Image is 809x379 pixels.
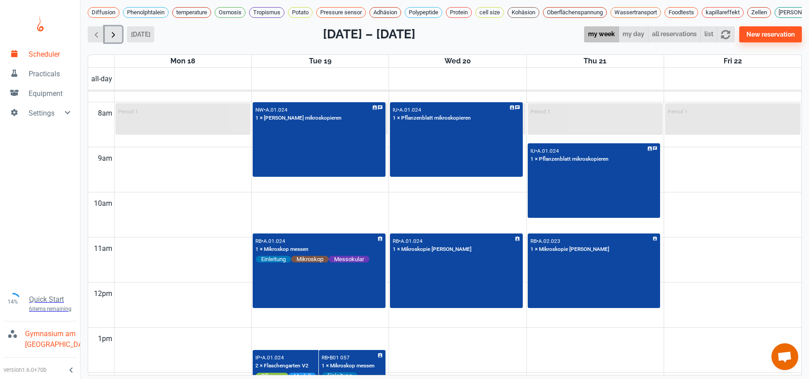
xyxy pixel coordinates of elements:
div: Foodtests [665,7,698,18]
div: 10am [92,192,114,215]
div: 11am [92,237,114,260]
p: 1 × Mikroskopie [PERSON_NAME] [393,246,471,254]
p: Period 1 [668,108,688,115]
span: cell size [476,8,504,17]
button: [DATE] [127,26,154,42]
p: RB • [393,238,401,244]
div: Polypeptide [405,7,442,18]
span: Diffusion [88,8,119,17]
span: Osmosis [215,8,245,17]
span: Oberflächenspannung [543,8,606,17]
div: Osmosis [215,7,246,18]
div: 12pm [92,283,114,305]
button: refresh [717,26,734,43]
p: 2 × Flaschengarten V2 [255,362,309,370]
h2: [DATE] – [DATE] [323,25,415,44]
span: Mikroskop [291,255,329,263]
div: Diffusion [88,7,119,18]
span: Pressure sensor [317,8,365,17]
p: B01 057 [330,354,350,361]
span: Foodtests [665,8,698,17]
div: Wassertransport [610,7,661,18]
button: New reservation [739,26,802,42]
div: 1pm [96,328,114,350]
p: A.02.023 [538,238,560,244]
div: Pressure sensor [316,7,366,18]
span: all-day [89,74,114,84]
p: 1 × [PERSON_NAME] mikroskopieren [255,114,342,122]
div: Phenolphtalein [123,7,169,18]
span: Phenolphtalein [123,8,168,17]
span: Tropismus [250,8,284,17]
p: IP • [255,354,262,361]
p: A.01.024 [266,107,288,113]
span: Polypeptide [405,8,442,17]
a: August 18, 2025 [169,55,197,67]
div: Protein [446,7,472,18]
span: Adhäsion [370,8,401,17]
p: A.01.024 [263,238,285,244]
p: 1 × Pflanzenblatt mikroskopieren [530,155,609,163]
span: temperature [173,8,211,17]
button: Previous week [88,26,105,43]
p: A.01.024 [262,354,284,361]
div: 9am [96,147,114,170]
p: NW • [255,107,266,113]
button: list [700,26,717,43]
div: Oberflächenspannung [543,7,607,18]
p: RB • [530,238,538,244]
a: August 22, 2025 [722,55,744,67]
span: Potato [288,8,312,17]
div: Adhäsion [369,7,401,18]
p: Period 1 [530,108,551,115]
p: 1 × Mikroskopie [PERSON_NAME] [530,246,609,254]
p: A.01.024 [401,238,423,244]
a: August 19, 2025 [307,55,333,67]
span: Protein [446,8,471,17]
button: my day [618,26,648,43]
div: Kohäsion [508,7,539,18]
button: Next week [105,26,122,43]
p: Period 1 [118,108,138,115]
div: Potato [288,7,313,18]
a: Chat öffnen [771,343,798,370]
span: Wassertransport [611,8,661,17]
span: Zellen [748,8,771,17]
span: Messokular [329,255,369,263]
div: Tropismus [249,7,284,18]
a: August 20, 2025 [443,55,473,67]
p: RB • [255,238,263,244]
p: RB • [322,354,330,361]
span: kapillareffekt [702,8,743,17]
p: A.01.024 [537,148,559,154]
div: Zellen [747,7,771,18]
p: 1 × Mikroskop messen [255,246,309,254]
span: Einleitung [256,255,291,263]
p: IU • [530,148,537,154]
div: kapillareffekt [702,7,744,18]
div: cell size [475,7,504,18]
p: 1 × Pflanzenblatt mikroskopieren [393,114,471,122]
button: my week [584,26,619,43]
span: Kohäsion [508,8,539,17]
p: IU • [393,107,399,113]
p: 1 × Mikroskop messen [322,362,375,370]
div: 8am [96,102,114,125]
p: A.01.024 [399,107,421,113]
a: August 21, 2025 [582,55,608,67]
button: all reservations [648,26,701,43]
div: temperature [172,7,211,18]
